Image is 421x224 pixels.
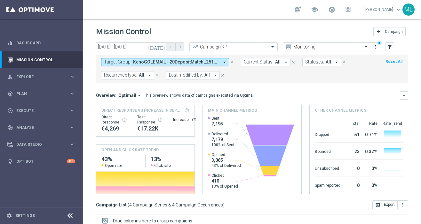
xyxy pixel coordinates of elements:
[104,72,137,78] span: Recurrence type:
[283,59,289,65] i: arrow_drop_down
[169,72,203,78] span: Last modified by:
[283,42,371,51] ng-select: Monitoring
[16,143,69,146] span: Data Studio
[169,45,173,49] i: arrow_back
[315,146,340,156] div: Bounced
[241,58,290,66] button: Current Status: All arrow_drop_down
[129,202,223,208] span: 4 Campaign Series & 4 Campaign Occurrences
[230,60,234,64] i: close
[101,115,127,125] div: Direct Response
[113,218,192,223] div: Row Groups
[334,59,339,65] i: arrow_drop_down
[343,129,360,139] div: 51
[101,108,182,113] span: Direct Response VS Increase In Deposit Amount
[343,146,360,156] div: 23
[372,202,408,207] multiple-options-button: Export to CSV
[7,142,75,147] button: Data Studio keyboard_arrow_right
[96,27,151,36] h1: Mission Control
[7,159,75,164] button: lightbulb Optibot +10
[7,91,69,97] div: Plan
[6,213,12,219] i: settings
[101,58,229,66] button: Target Group: KenoGO_EMAIL - 20DepositMatch_251005, KenoGO_EMAIL - 50DepositMatch_251005, KenoGO_...
[16,34,75,51] a: Dashboard
[211,116,223,121] span: Sent
[244,59,274,65] span: Current Status:
[96,93,116,98] h3: Overview:
[16,75,69,79] span: Explore
[364,5,402,14] a: [PERSON_NAME]keyboard_arrow_down
[7,34,75,51] div: Dashboard
[96,42,166,51] input: Select date range
[101,71,154,79] button: Recurrence type: All arrow_drop_down
[362,121,377,126] div: Rate
[7,142,69,147] div: Data Studio
[7,41,75,46] button: equalizer Dashboard
[326,59,331,65] span: All
[362,180,377,190] div: 0%
[7,108,75,113] button: play_circle_outline Execute keyboard_arrow_right
[7,153,75,170] div: Optibot
[7,74,75,79] button: person_search Explore keyboard_arrow_right
[341,59,347,66] button: close
[315,180,340,190] div: Spam reported
[7,108,13,114] i: play_circle_outline
[385,42,394,51] button: filter_alt
[211,121,223,127] span: 7,195
[7,108,69,114] div: Execute
[223,202,225,208] span: )
[290,59,296,66] button: close
[136,93,142,98] i: arrow_drop_down
[315,163,340,173] div: Unsubscribed
[178,45,182,49] i: arrow_forward
[211,163,241,168] span: 43% of Delivered
[137,125,163,132] div: €17,223
[372,43,379,51] button: more_vert
[211,137,234,142] span: 7,179
[96,202,225,208] h3: Campaign List
[7,74,13,80] i: person_search
[137,115,163,125] div: Test Response
[101,155,140,163] h2: 43%
[211,142,234,147] span: 100% of Sent
[211,173,238,178] span: Clicked
[7,57,75,63] div: Mission Control
[69,141,75,147] i: keyboard_arrow_right
[155,73,159,78] i: close
[154,72,160,79] button: close
[315,108,366,113] h4: Other channel metrics
[212,72,218,78] i: arrow_drop_down
[173,117,196,122] div: Increase
[385,29,403,34] span: Campaign
[375,202,380,207] i: open_in_browser
[128,202,129,208] span: (
[147,72,153,78] i: arrow_drop_down
[285,44,292,50] i: preview
[315,129,340,139] div: Dropped
[7,91,75,96] div: gps_fixed Plan keyboard_arrow_right
[208,108,257,113] h4: Main channel metrics
[7,159,13,164] i: lightbulb
[222,59,227,65] i: arrow_drop_down
[69,124,75,131] i: keyboard_arrow_right
[373,44,378,49] i: more_vert
[376,29,381,34] i: add
[7,74,69,80] div: Explore
[118,93,136,98] span: Optimail
[139,72,144,78] span: All
[16,92,69,96] span: Plan
[191,117,196,122] button: refresh
[373,27,406,36] button: add Campaign
[16,126,69,130] span: Analyze
[175,42,184,51] button: arrow_forward
[116,93,144,98] button: Optimail arrow_drop_down
[387,44,393,50] i: filter_alt
[144,93,255,98] div: This overview shows data of campaigns executed via Optimail
[148,44,165,50] i: [DATE]
[291,60,296,64] i: close
[69,74,75,80] i: keyboard_arrow_right
[204,72,210,78] span: All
